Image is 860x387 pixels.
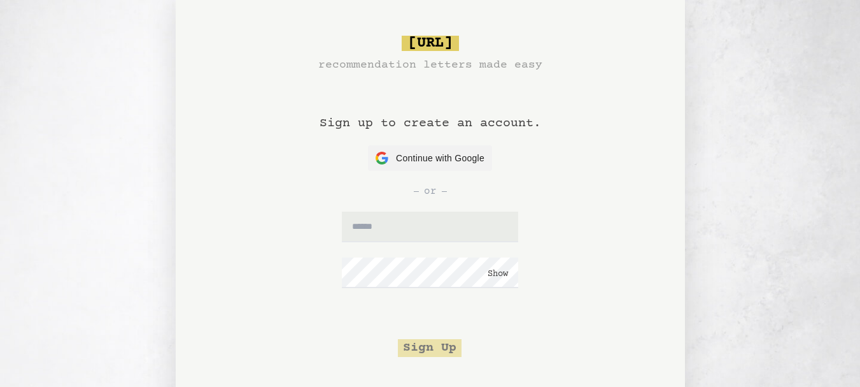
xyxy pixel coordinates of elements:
span: Continue with Google [396,152,484,165]
button: Show [488,268,508,281]
button: Continue with Google [368,145,492,171]
span: [URL] [402,36,459,51]
h3: recommendation letters made easy [318,56,542,74]
span: or [424,184,437,199]
h1: Sign up to create an account. [320,74,541,145]
button: Sign Up [398,339,462,357]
